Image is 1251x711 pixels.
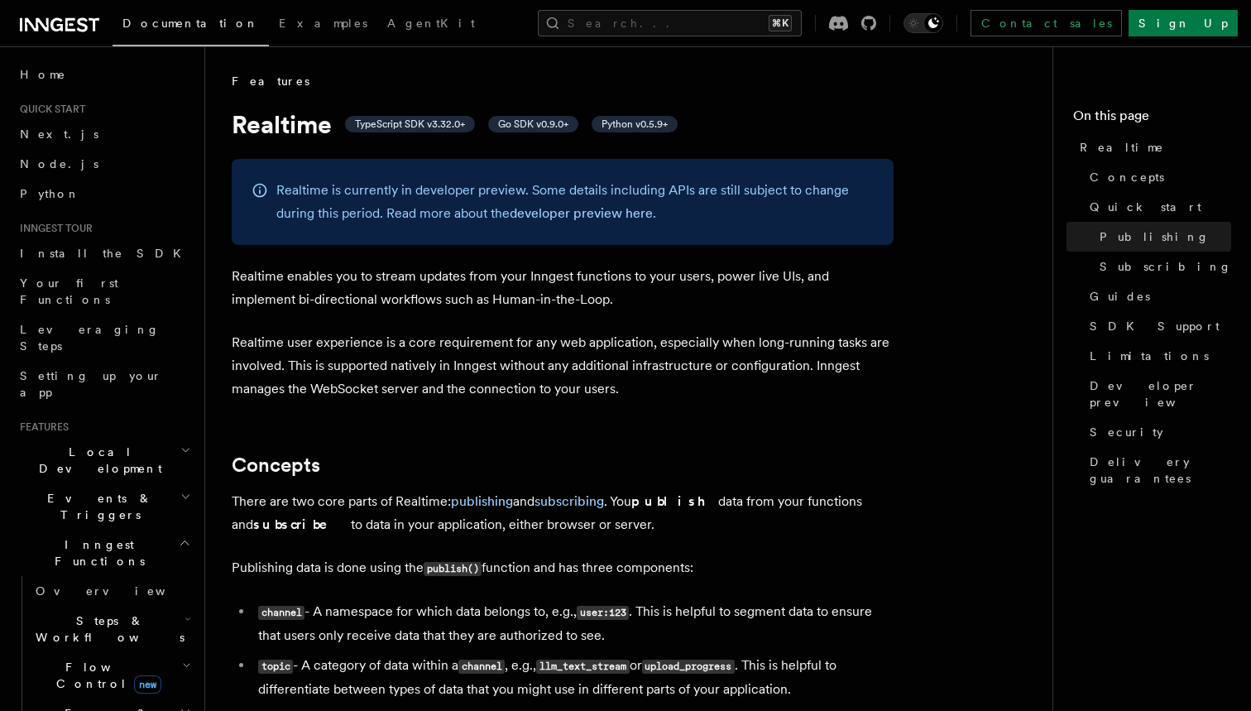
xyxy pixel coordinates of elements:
[13,437,194,483] button: Local Development
[13,536,179,569] span: Inngest Functions
[1073,132,1231,162] a: Realtime
[29,576,194,606] a: Overview
[577,606,629,620] code: user:123
[232,490,894,536] p: There are two core parts of Realtime: and . You data from your functions and to data in your appl...
[20,323,160,353] span: Leveraging Steps
[232,556,894,580] p: Publishing data is done using the function and has three components:
[1093,252,1231,281] a: Subscribing
[258,606,304,620] code: channel
[355,118,465,131] span: TypeScript SDK v3.32.0+
[20,369,162,399] span: Setting up your app
[13,222,93,235] span: Inngest tour
[20,187,80,200] span: Python
[1090,199,1201,215] span: Quick start
[13,149,194,179] a: Node.js
[13,444,180,477] span: Local Development
[1129,10,1238,36] a: Sign Up
[29,613,185,646] span: Steps & Workflows
[29,659,182,692] span: Flow Control
[253,600,894,647] li: - A namespace for which data belongs to, e.g., . This is helpful to segment data to ensure that u...
[1083,371,1231,417] a: Developer preview
[1080,139,1164,156] span: Realtime
[1090,169,1164,185] span: Concepts
[631,493,718,509] strong: publish
[1090,288,1150,305] span: Guides
[134,675,161,694] span: new
[1083,417,1231,447] a: Security
[232,454,320,477] a: Concepts
[13,315,194,361] a: Leveraging Steps
[1090,377,1231,411] span: Developer preview
[1083,447,1231,493] a: Delivery guarantees
[1090,424,1163,440] span: Security
[538,10,802,36] button: Search...⌘K
[20,276,118,306] span: Your first Functions
[1100,228,1210,245] span: Publishing
[903,13,943,33] button: Toggle dark mode
[20,66,66,83] span: Home
[232,265,894,311] p: Realtime enables you to stream updates from your Inngest functions to your users, power live UIs,...
[232,331,894,401] p: Realtime user experience is a core requirement for any web application, especially when long-runn...
[258,660,293,674] code: topic
[29,652,194,699] button: Flow Controlnew
[1083,162,1231,192] a: Concepts
[122,17,259,30] span: Documentation
[451,493,513,509] a: publishing
[20,157,98,171] span: Node.js
[424,562,482,576] code: publish()
[602,118,668,131] span: Python v0.5.9+
[13,60,194,89] a: Home
[279,17,367,30] span: Examples
[534,493,604,509] a: subscribing
[232,109,894,139] h1: Realtime
[13,483,194,530] button: Events & Triggers
[13,530,194,576] button: Inngest Functions
[36,584,206,598] span: Overview
[1083,311,1231,341] a: SDK Support
[20,127,98,141] span: Next.js
[642,660,735,674] code: upload_progress
[13,268,194,315] a: Your first Functions
[536,660,629,674] code: llm_text_stream
[1090,454,1231,487] span: Delivery guarantees
[377,5,485,45] a: AgentKit
[13,103,85,116] span: Quick start
[458,660,505,674] code: channel
[13,361,194,407] a: Setting up your app
[113,5,269,46] a: Documentation
[253,654,894,701] li: - A category of data within a , e.g., or . This is helpful to differentiate between types of data...
[276,179,874,225] p: Realtime is currently in developer preview. Some details including APIs are still subject to chan...
[498,118,568,131] span: Go SDK v0.9.0+
[1083,341,1231,371] a: Limitations
[13,490,180,523] span: Events & Triggers
[29,606,194,652] button: Steps & Workflows
[1090,318,1220,334] span: SDK Support
[1093,222,1231,252] a: Publishing
[1083,192,1231,222] a: Quick start
[1073,106,1231,132] h4: On this page
[13,179,194,209] a: Python
[269,5,377,45] a: Examples
[971,10,1122,36] a: Contact sales
[13,420,69,434] span: Features
[13,119,194,149] a: Next.js
[510,205,653,221] a: developer preview here
[1083,281,1231,311] a: Guides
[1100,258,1232,275] span: Subscribing
[253,516,351,532] strong: subscribe
[387,17,475,30] span: AgentKit
[1090,348,1209,364] span: Limitations
[13,238,194,268] a: Install the SDK
[20,247,191,260] span: Install the SDK
[769,15,792,31] kbd: ⌘K
[232,73,309,89] span: Features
